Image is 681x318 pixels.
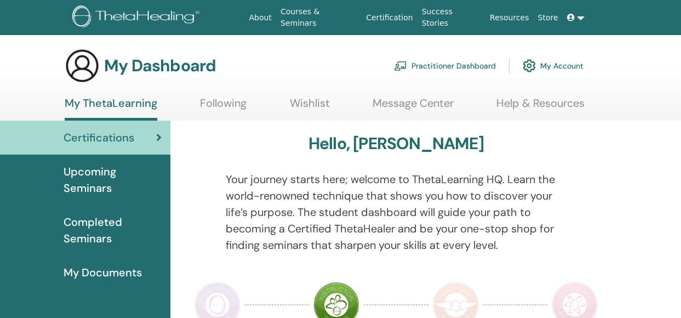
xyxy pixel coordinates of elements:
span: Completed Seminars [64,214,162,247]
a: Wishlist [290,96,330,118]
span: Upcoming Seminars [64,163,162,196]
a: Success Stories [417,2,485,33]
a: Help & Resources [496,96,585,118]
a: Resources [485,8,534,28]
a: About [244,8,276,28]
a: Following [200,96,247,118]
a: Courses & Seminars [276,2,362,33]
span: My Documents [64,264,142,281]
a: My Account [523,54,583,78]
img: generic-user-icon.jpg [65,48,100,83]
a: My ThetaLearning [65,96,157,121]
a: Practitioner Dashboard [394,54,496,78]
span: Certifications [64,129,134,146]
img: logo.png [72,5,203,30]
img: chalkboard-teacher.svg [394,61,407,71]
p: Your journey starts here; welcome to ThetaLearning HQ. Learn the world-renowned technique that sh... [226,171,566,253]
a: Certification [362,8,417,28]
a: Message Center [373,96,454,118]
img: cog.svg [523,56,536,75]
h3: My Dashboard [104,56,216,76]
a: Store [534,8,563,28]
h3: Hello, [PERSON_NAME] [308,134,484,154]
